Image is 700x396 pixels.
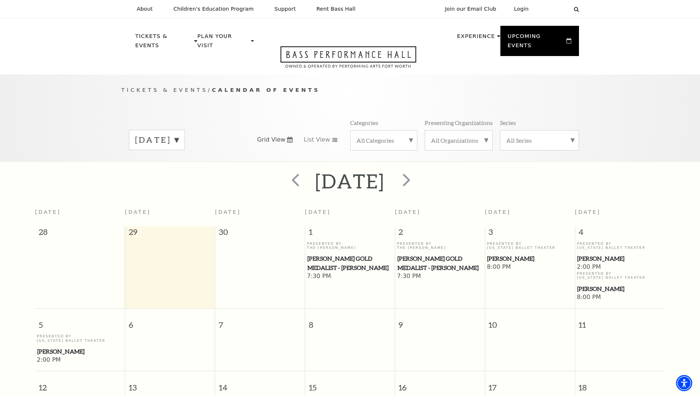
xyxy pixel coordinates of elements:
[425,119,493,126] p: Presenting Organizations
[305,309,395,334] span: 8
[212,87,320,93] span: Calendar of Events
[395,209,421,215] span: [DATE]
[307,242,393,250] p: Presented By The [PERSON_NAME]
[676,375,692,391] div: Accessibility Menu
[395,309,485,334] span: 9
[392,168,419,194] button: next
[37,334,123,343] p: Presented By [US_STATE] Ballet Theater
[317,6,356,12] p: Rent Bass Hall
[350,119,378,126] p: Categories
[135,134,179,146] label: [DATE]
[307,254,393,272] span: [PERSON_NAME] Gold Medalist - [PERSON_NAME]
[35,309,125,334] span: 5
[137,6,153,12] p: About
[395,226,485,241] span: 2
[315,169,385,193] h2: [DATE]
[281,168,308,194] button: prev
[397,254,483,272] span: [PERSON_NAME] Gold Medalist - [PERSON_NAME]
[173,6,254,12] p: Children's Education Program
[577,254,663,263] span: [PERSON_NAME]
[397,272,483,281] span: 7:30 PM
[508,32,565,54] p: Upcoming Events
[35,209,61,215] span: [DATE]
[487,263,573,271] span: 8:00 PM
[397,242,483,250] p: Presented By The [PERSON_NAME]
[121,86,579,95] p: /
[487,254,572,263] span: [PERSON_NAME]
[575,209,601,215] span: [DATE]
[37,356,123,364] span: 2:00 PM
[457,32,495,45] p: Experience
[485,309,575,334] span: 10
[305,226,395,241] span: 1
[485,226,575,241] span: 3
[125,209,151,215] span: [DATE]
[125,309,215,334] span: 6
[215,209,241,215] span: [DATE]
[575,309,665,334] span: 11
[485,209,511,215] span: [DATE]
[577,263,663,271] span: 2:00 PM
[37,347,123,356] span: [PERSON_NAME]
[356,136,411,144] label: All Categories
[575,226,665,241] span: 4
[257,136,286,144] span: Grid View
[541,6,567,13] select: Select:
[215,226,305,241] span: 30
[215,309,305,334] span: 7
[197,32,249,54] p: Plan Your Visit
[254,46,443,74] a: Open this option
[500,119,516,126] p: Series
[275,6,296,12] p: Support
[304,136,330,144] span: List View
[487,242,573,250] p: Presented By [US_STATE] Ballet Theater
[577,284,663,293] span: [PERSON_NAME]
[35,226,125,241] span: 28
[125,226,215,241] span: 29
[305,209,331,215] span: [DATE]
[506,136,573,144] label: All Series
[307,272,393,281] span: 7:30 PM
[431,136,486,144] label: All Organizations
[577,271,663,280] p: Presented By [US_STATE] Ballet Theater
[121,87,208,93] span: Tickets & Events
[577,242,663,250] p: Presented By [US_STATE] Ballet Theater
[135,32,193,54] p: Tickets & Events
[577,293,663,302] span: 8:00 PM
